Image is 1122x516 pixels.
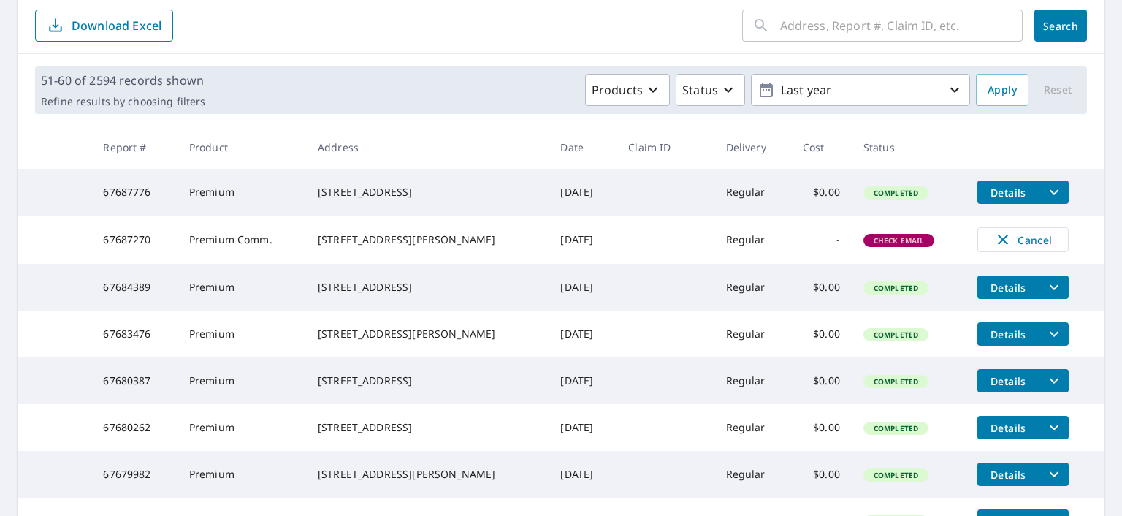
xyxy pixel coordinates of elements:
button: detailsBtn-67680387 [977,369,1039,392]
div: [STREET_ADDRESS] [318,185,537,200]
button: filesDropdownBtn-67680387 [1039,369,1069,392]
td: $0.00 [791,311,852,357]
div: [STREET_ADDRESS][PERSON_NAME] [318,327,537,341]
button: detailsBtn-67680262 [977,416,1039,439]
td: Premium [178,311,306,357]
button: Download Excel [35,10,173,42]
td: 67687270 [91,216,177,264]
span: Details [986,186,1030,200]
span: Completed [865,283,927,293]
td: [DATE] [549,169,617,216]
button: Apply [976,74,1028,106]
td: Premium [178,264,306,311]
td: 67687776 [91,169,177,216]
input: Address, Report #, Claim ID, etc. [780,5,1023,46]
td: 67683476 [91,311,177,357]
button: Last year [751,74,970,106]
p: Last year [775,77,946,103]
span: Completed [865,470,927,480]
span: Details [986,421,1030,435]
td: Premium [178,404,306,451]
button: detailsBtn-67684389 [977,276,1039,299]
td: Regular [714,451,791,498]
th: Date [549,126,617,169]
td: Premium [178,169,306,216]
th: Product [178,126,306,169]
td: Regular [714,216,791,264]
th: Delivery [714,126,791,169]
button: filesDropdownBtn-67680262 [1039,416,1069,439]
th: Cost [791,126,852,169]
span: Completed [865,330,927,340]
button: Search [1034,10,1087,42]
td: Premium Comm. [178,216,306,264]
span: Apply [988,81,1017,99]
td: $0.00 [791,357,852,404]
td: Regular [714,357,791,404]
button: Products [585,74,670,106]
p: Refine results by choosing filters [41,95,205,108]
td: Premium [178,451,306,498]
p: Status [682,81,718,99]
button: filesDropdownBtn-67679982 [1039,463,1069,486]
td: Regular [714,311,791,357]
div: [STREET_ADDRESS] [318,373,537,388]
td: Regular [714,404,791,451]
div: [STREET_ADDRESS] [318,280,537,295]
td: [DATE] [549,404,617,451]
td: 67679982 [91,451,177,498]
span: Check Email [865,235,934,246]
td: $0.00 [791,264,852,311]
td: Regular [714,264,791,311]
td: $0.00 [791,451,852,498]
div: [STREET_ADDRESS] [318,420,537,435]
span: Completed [865,188,927,198]
button: filesDropdownBtn-67687776 [1039,181,1069,204]
p: Download Excel [72,18,161,34]
td: Regular [714,169,791,216]
span: Completed [865,423,927,433]
th: Status [852,126,966,169]
th: Address [306,126,549,169]
p: 51-60 of 2594 records shown [41,72,205,89]
p: Products [592,81,643,99]
th: Claim ID [617,126,714,169]
span: Cancel [993,231,1053,248]
td: [DATE] [549,451,617,498]
td: 67680387 [91,357,177,404]
span: Details [986,281,1030,295]
td: 67680262 [91,404,177,451]
button: Status [676,74,745,106]
div: [STREET_ADDRESS][PERSON_NAME] [318,467,537,482]
div: [STREET_ADDRESS][PERSON_NAME] [318,232,537,247]
span: Completed [865,376,927,387]
td: $0.00 [791,404,852,451]
td: [DATE] [549,264,617,311]
td: [DATE] [549,357,617,404]
span: Details [986,374,1030,388]
td: [DATE] [549,311,617,357]
span: Details [986,327,1030,341]
td: Premium [178,357,306,404]
td: 67684389 [91,264,177,311]
span: Search [1046,19,1075,33]
td: $0.00 [791,169,852,216]
span: Details [986,468,1030,482]
button: detailsBtn-67687776 [977,181,1039,204]
button: Cancel [977,227,1069,252]
button: detailsBtn-67683476 [977,322,1039,346]
button: detailsBtn-67679982 [977,463,1039,486]
td: [DATE] [549,216,617,264]
button: filesDropdownBtn-67683476 [1039,322,1069,346]
th: Report # [91,126,177,169]
td: - [791,216,852,264]
button: filesDropdownBtn-67684389 [1039,276,1069,299]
